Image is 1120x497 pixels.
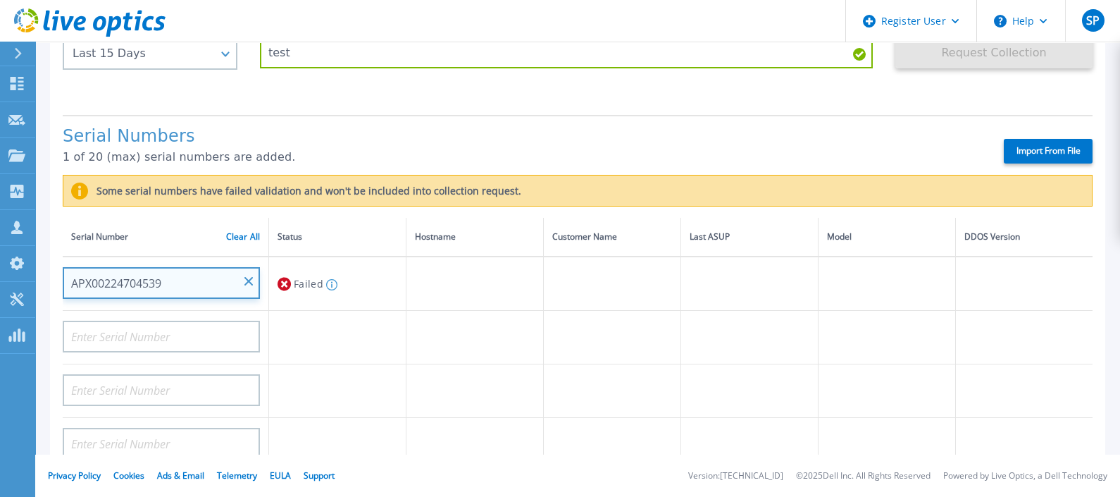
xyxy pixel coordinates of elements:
[63,151,979,164] p: 1 of 20 (max) serial numbers are added.
[88,185,521,197] label: Some serial numbers have failed validation and won't be included into collection request.
[217,470,257,481] a: Telemetry
[680,218,818,257] th: Last ASUP
[796,472,931,481] li: © 2025 Dell Inc. All Rights Reserved
[63,321,260,352] input: Enter Serial Number
[688,472,783,481] li: Version: [TECHNICAL_ID]
[818,218,955,257] th: Model
[304,470,335,481] a: Support
[71,229,260,245] div: Serial Number
[260,37,873,68] input: Enter Project Name
[157,470,204,481] a: Ads & Email
[63,374,260,406] input: Enter Serial Number
[943,472,1107,481] li: Powered by Live Optics, a Dell Technology
[48,470,101,481] a: Privacy Policy
[270,470,291,481] a: EULA
[406,218,543,257] th: Hostname
[63,428,260,460] input: Enter Serial Number
[1004,139,1093,164] label: Import From File
[113,470,144,481] a: Cookies
[269,218,406,257] th: Status
[955,218,1093,257] th: DDOS Version
[895,37,1093,68] button: Request Collection
[226,232,260,242] a: Clear All
[1086,15,1100,26] span: SP
[63,127,979,147] h1: Serial Numbers
[63,267,260,299] input: Enter Serial Number
[73,47,212,60] div: Last 15 Days
[278,271,397,297] div: Failed
[543,218,680,257] th: Customer Name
